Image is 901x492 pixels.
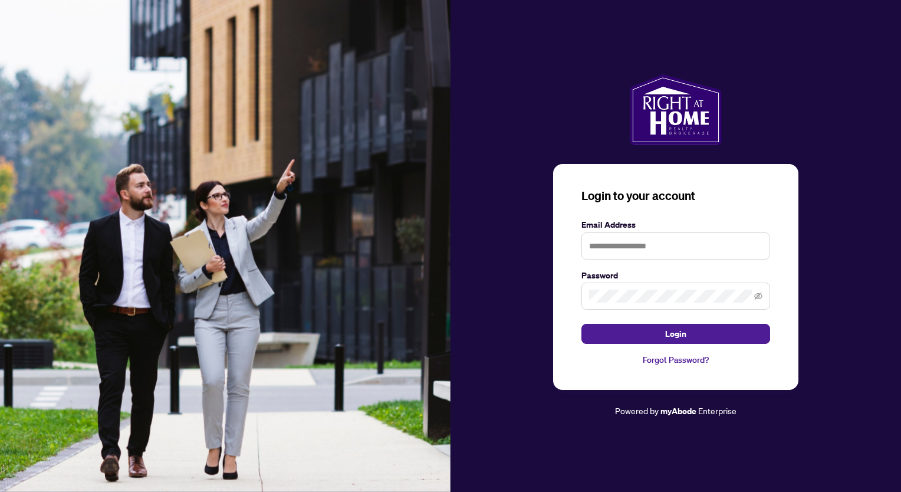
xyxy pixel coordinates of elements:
button: Login [581,324,770,344]
span: Enterprise [698,405,736,416]
img: ma-logo [630,74,721,145]
h3: Login to your account [581,188,770,204]
label: Password [581,269,770,282]
label: Email Address [581,218,770,231]
span: eye-invisible [754,292,762,300]
a: Forgot Password? [581,353,770,366]
a: myAbode [660,405,696,418]
span: Powered by [615,405,659,416]
span: Login [665,324,686,343]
